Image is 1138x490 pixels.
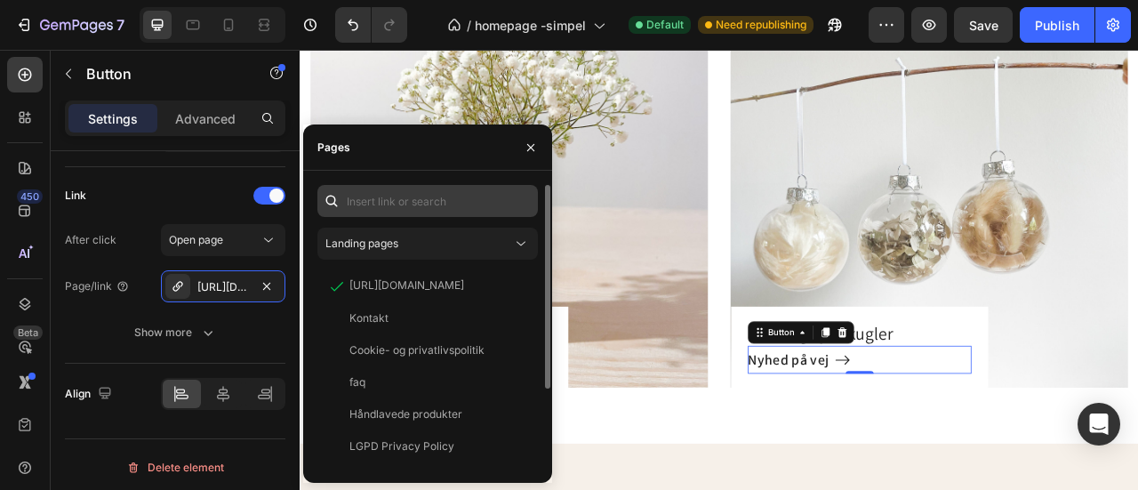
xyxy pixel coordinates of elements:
input: Insert link or search [317,185,538,217]
span: Save [969,18,998,33]
div: Undo/Redo [335,7,407,43]
button: Delete element [65,454,285,482]
span: Need republishing [716,17,806,33]
div: Publish [1035,16,1079,35]
div: Show more [134,324,217,341]
iframe: Design area [300,50,1138,490]
div: 450 [17,189,43,204]
span: Landing pages [325,237,398,250]
span: / [467,16,471,35]
div: Button [592,351,632,367]
div: Align [65,382,116,406]
div: Page/link [65,278,130,294]
span: homepage -simpel [475,16,586,35]
p: Advanced [175,109,236,128]
span: Default [646,17,684,33]
button: Show more [65,317,285,349]
div: [URL][DOMAIN_NAME] [197,279,249,295]
p: 7 [116,14,124,36]
div: Cookie- og privatlivspolitik [349,342,485,358]
div: [URL][DOMAIN_NAME] [349,277,464,293]
span: Nyhed på vej [570,382,673,406]
div: After click [65,232,116,248]
p: Button [86,63,237,84]
button: Publish [1020,7,1094,43]
span: Open page [169,233,223,246]
h3: Naturlige julekugler [570,344,854,377]
a: Nyhed på vej [570,376,701,412]
button: 7 [7,7,132,43]
button: Open page [161,224,285,256]
div: Håndlavede produkter [349,406,462,422]
div: Open Intercom Messenger [1078,403,1120,446]
div: LGPD Privacy Policy [349,438,454,454]
div: Pages [317,140,350,156]
p: Settings [88,109,138,128]
div: Link [65,188,86,204]
div: faq [349,374,365,390]
button: Landing pages [317,228,538,260]
div: Delete element [126,457,224,478]
button: Save [954,7,1013,43]
div: Kontakt [349,310,389,326]
div: Beta [13,325,43,340]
